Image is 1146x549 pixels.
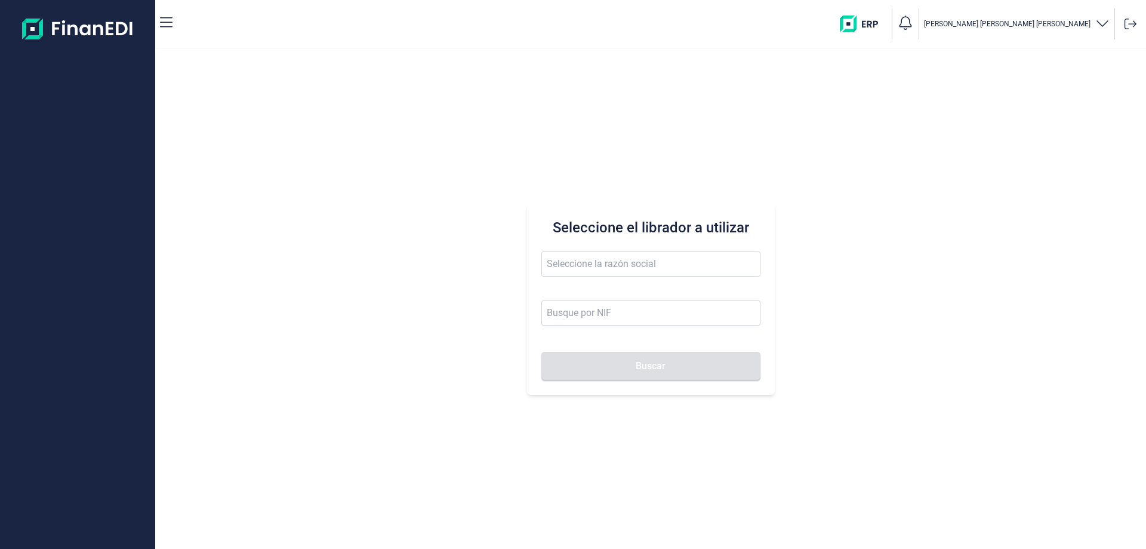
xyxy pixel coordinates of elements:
[636,361,666,370] span: Buscar
[541,218,760,237] h3: Seleccione el librador a utilizar
[541,352,760,381] button: Buscar
[924,16,1110,33] button: [PERSON_NAME] [PERSON_NAME] [PERSON_NAME]
[840,16,887,32] img: erp
[924,19,1090,29] p: [PERSON_NAME] [PERSON_NAME] [PERSON_NAME]
[541,252,760,277] input: Seleccione la razón social
[541,300,760,326] input: Busque por NIF
[22,10,134,48] img: Logo de aplicación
